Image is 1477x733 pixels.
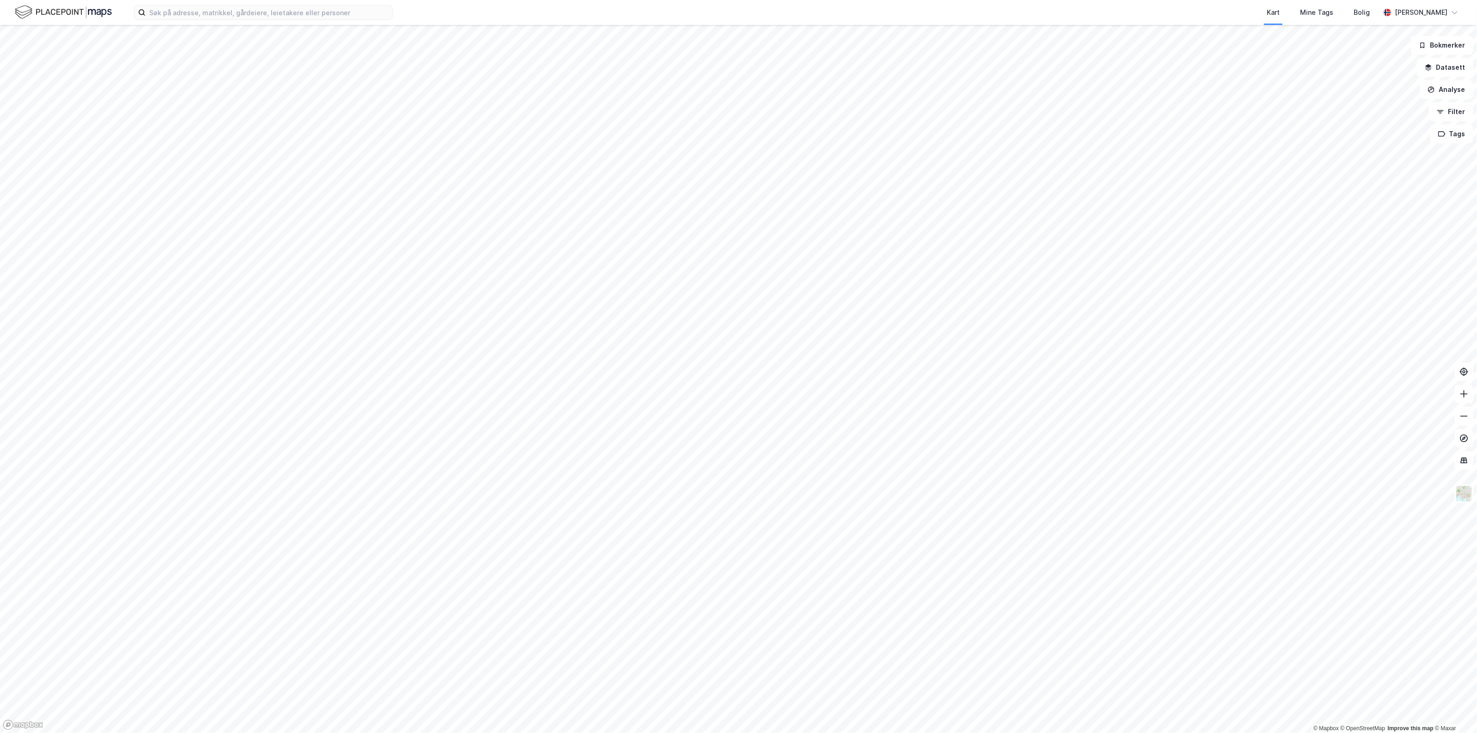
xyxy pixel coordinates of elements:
[1455,485,1473,503] img: Z
[1395,7,1447,18] div: [PERSON_NAME]
[1417,58,1473,77] button: Datasett
[1341,725,1386,732] a: OpenStreetMap
[15,4,112,20] img: logo.f888ab2527a4732fd821a326f86c7f29.svg
[1420,80,1473,99] button: Analyse
[1430,125,1473,143] button: Tags
[1313,725,1339,732] a: Mapbox
[1267,7,1280,18] div: Kart
[1388,725,1434,732] a: Improve this map
[1431,689,1477,733] iframe: Chat Widget
[1411,36,1473,55] button: Bokmerker
[146,6,392,19] input: Søk på adresse, matrikkel, gårdeiere, leietakere eller personer
[1300,7,1333,18] div: Mine Tags
[3,720,43,730] a: Mapbox homepage
[1429,103,1473,121] button: Filter
[1354,7,1370,18] div: Bolig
